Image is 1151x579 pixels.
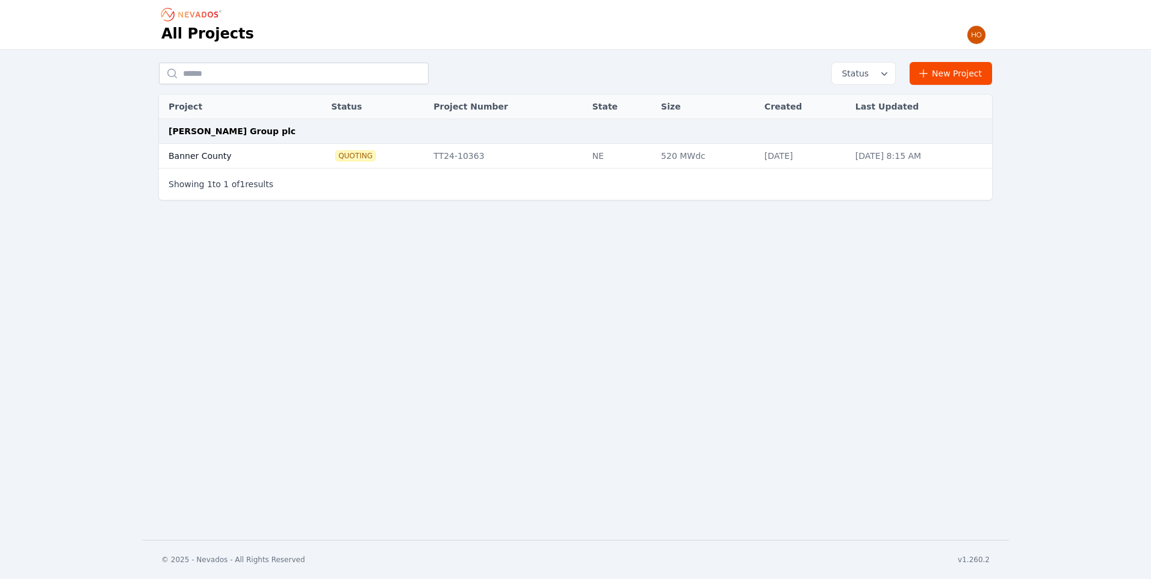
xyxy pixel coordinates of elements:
[427,144,586,169] td: TT24-10363
[655,144,759,169] td: 520 MWdc
[159,144,992,169] tr: Banner CountyQuotingTT24-10363NE520 MWdc[DATE][DATE] 8:15 AM
[586,94,655,119] th: State
[223,179,229,189] span: 1
[207,179,213,189] span: 1
[849,144,992,169] td: [DATE] 8:15 AM
[159,119,992,144] td: [PERSON_NAME] Group plc
[910,62,992,85] a: New Project
[161,555,305,565] div: © 2025 - Nevados - All Rights Reserved
[159,94,303,119] th: Project
[586,144,655,169] td: NE
[325,94,427,119] th: Status
[159,144,303,169] td: Banner County
[427,94,586,119] th: Project Number
[967,25,986,45] img: hope.johnson@woodplc.com
[958,555,990,565] div: v1.260.2
[759,94,849,119] th: Created
[759,144,849,169] td: [DATE]
[169,178,273,190] p: Showing to of results
[240,179,245,189] span: 1
[161,24,254,43] h1: All Projects
[832,63,895,84] button: Status
[161,5,225,24] nav: Breadcrumb
[655,94,759,119] th: Size
[849,94,992,119] th: Last Updated
[336,151,375,161] span: Quoting
[837,67,869,79] span: Status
